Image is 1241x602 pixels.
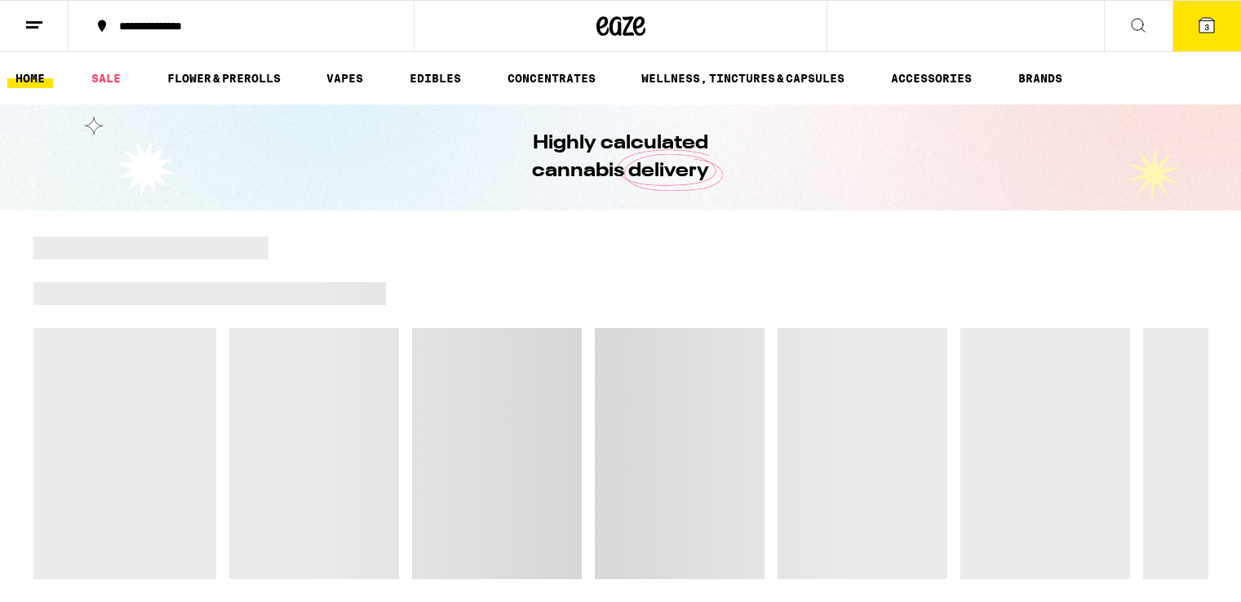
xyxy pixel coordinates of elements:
button: 3 [1172,1,1241,51]
a: BRANDS [1010,69,1070,88]
a: CONCENTRATES [499,69,604,88]
a: EDIBLES [401,69,469,88]
h1: Highly calculated cannabis delivery [486,130,756,185]
a: FLOWER & PREROLLS [159,69,289,88]
a: WELLNESS, TINCTURES & CAPSULES [633,69,853,88]
a: HOME [7,69,53,88]
a: VAPES [318,69,371,88]
span: 3 [1204,22,1209,32]
a: ACCESSORIES [883,69,980,88]
a: SALE [83,69,129,88]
